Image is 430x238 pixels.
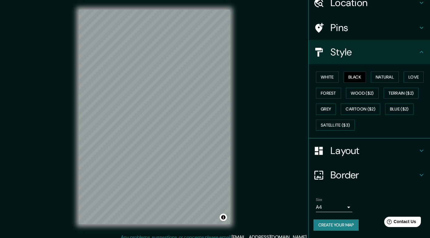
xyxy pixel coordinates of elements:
button: Blue ($2) [385,103,414,115]
div: Pins [309,16,430,40]
button: Forest [316,88,341,99]
button: Love [404,72,424,83]
h4: Pins [330,22,418,34]
button: Terrain ($2) [384,88,419,99]
h4: Style [330,46,418,58]
h4: Layout [330,145,418,157]
button: Natural [371,72,399,83]
h4: Border [330,169,418,181]
canvas: Map [79,10,230,224]
button: Toggle attribution [220,214,227,221]
iframe: Help widget launcher [376,214,423,231]
div: Border [309,163,430,187]
div: Layout [309,138,430,163]
button: Wood ($2) [346,88,379,99]
button: Satellite ($3) [316,120,355,131]
label: Size [316,197,322,202]
div: A4 [316,202,352,212]
button: White [316,72,339,83]
button: Cartoon ($2) [341,103,380,115]
button: Create your map [313,219,359,231]
div: Style [309,40,430,64]
button: Grey [316,103,336,115]
button: Black [344,72,366,83]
